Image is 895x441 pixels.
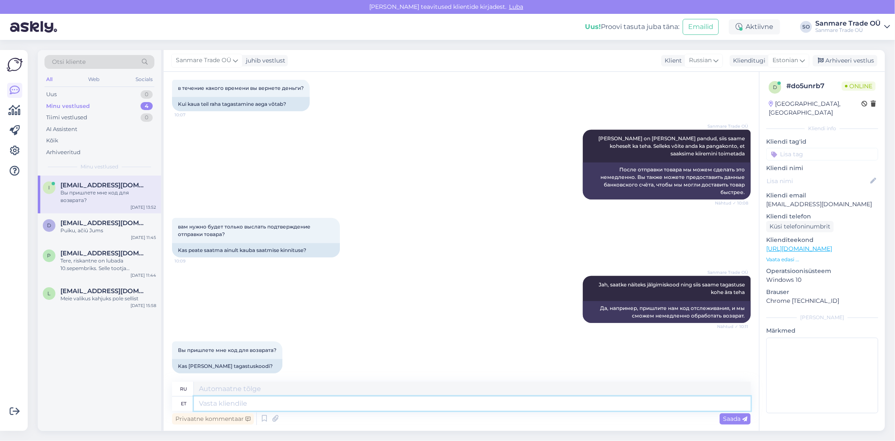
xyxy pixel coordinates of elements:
span: [PERSON_NAME] on [PERSON_NAME] pandud, siis saame koheselt ka teha. Selleks võite anda ka pangako... [598,135,746,157]
div: et [181,396,186,411]
p: Märkmed [766,326,878,335]
p: [EMAIL_ADDRESS][DOMAIN_NAME] [766,200,878,209]
div: AI Assistent [46,125,77,134]
p: Kliendi nimi [766,164,878,173]
span: 10:09 [175,258,206,264]
div: Sanmare Trade OÜ [815,20,881,27]
div: Kas peate saatma ainult kauba saatmise kinnituse? [172,243,340,257]
input: Lisa tag [766,148,878,160]
div: Meie valikus kahjuks pole sellist [60,295,156,302]
span: peohaldus@gmail.com [60,249,148,257]
input: Lisa nimi [767,176,869,186]
span: Luba [506,3,526,10]
div: All [44,74,54,85]
span: вам нужно будет только выслать подтверждение отправки товара? [178,223,312,237]
span: Estonian [772,56,798,65]
div: Proovi tasuta juba täna: [585,22,679,32]
div: Sanmare Trade OÜ [815,27,881,34]
div: Klienditugi [730,56,765,65]
div: Kliendi info [766,125,878,132]
span: irinam@list.ru [60,181,148,189]
span: p [47,252,51,259]
div: [GEOGRAPHIC_DATA], [GEOGRAPHIC_DATA] [769,100,861,117]
div: Uus [46,90,57,99]
div: juhib vestlust [243,56,285,65]
div: 0 [141,113,153,122]
b: Uus! [585,23,601,31]
p: Klienditeekond [766,236,878,244]
span: Minu vestlused [81,163,118,171]
span: i [48,184,50,191]
span: Nähtud ✓ 10:11 [717,323,748,330]
div: Klient [661,56,682,65]
span: Вы пришлете мне код для возврата? [178,347,277,353]
div: Вы пришлете мне код для возврата? [60,189,156,204]
div: ru [180,382,187,396]
div: Arhiveeritud [46,148,81,157]
span: Online [842,81,876,91]
div: Minu vestlused [46,102,90,110]
span: Jah, saatke näiteks jälgimiskood ning siis saame tagastuse kohe ära teha [599,281,746,295]
div: 0 [141,90,153,99]
a: Sanmare Trade OÜSanmare Trade OÜ [815,20,890,34]
div: Да, например, пришлите нам код отслеживания, и мы сможем немедленно обработать возврат. [583,301,751,323]
span: d [47,222,51,228]
div: Tiimi vestlused [46,113,87,122]
div: Kõik [46,136,58,145]
div: Küsi telefoninumbrit [766,221,834,232]
span: Nähtud ✓ 10:08 [715,200,748,206]
p: Windows 10 [766,276,878,284]
div: [PERSON_NAME] [766,314,878,321]
span: Russian [689,56,712,65]
div: Arhiveeri vestlus [813,55,877,66]
p: Brauser [766,288,878,297]
p: Kliendi email [766,191,878,200]
div: # do5unrb7 [786,81,842,91]
div: Puiku, ačiū Jums [60,227,156,234]
p: Chrome [TECHNICAL_ID] [766,297,878,305]
div: Kui kaua teil raha tagastamine aega võtab? [172,97,310,111]
div: Web [87,74,102,85]
div: [DATE] 11:44 [130,272,156,278]
div: 4 [141,102,153,110]
div: SO [800,21,812,33]
span: Otsi kliente [52,58,86,66]
span: d [773,84,777,90]
div: Socials [134,74,154,85]
span: dovilepakausyte4@gmail.com [60,219,148,227]
div: После отправки товара мы можем сделать это немедленно. Вы также можете предоставить данные банков... [583,163,751,199]
p: Kliendi telefon [766,212,878,221]
button: Emailid [683,19,719,35]
span: Sanmare Trade OÜ [176,56,231,65]
span: 13:52 [175,374,206,380]
span: liiviasukyl@gmail.com [60,287,148,295]
div: Aktiivne [729,19,780,34]
span: Sanmare Trade OÜ [707,123,748,129]
div: Privaatne kommentaar [172,413,254,425]
p: Kliendi tag'id [766,137,878,146]
div: [DATE] 15:58 [130,302,156,309]
span: Saada [723,415,747,423]
p: Operatsioonisüsteem [766,267,878,276]
div: Tere, riskantne on lubada 10.sepembriks. Selle tootja [PERSON_NAME] liigub vahel kiiremini ja vah... [60,257,156,272]
img: Askly Logo [7,57,23,73]
div: [DATE] 11:45 [131,234,156,241]
span: l [48,290,51,297]
span: в течение какого времени вы вернете деньги? [178,85,304,91]
span: 10:07 [175,112,206,118]
p: Vaata edasi ... [766,256,878,263]
div: Kas [PERSON_NAME] tagastuskoodi? [172,359,282,373]
a: [URL][DOMAIN_NAME] [766,245,832,252]
div: [DATE] 13:52 [130,204,156,210]
span: Sanmare Trade OÜ [707,269,748,276]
